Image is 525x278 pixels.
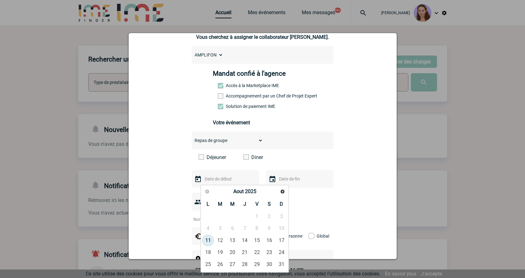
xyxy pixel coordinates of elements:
a: 31 [276,259,287,270]
a: 14 [239,235,251,246]
label: Global [308,227,312,245]
a: 23 [263,247,275,258]
a: 21 [239,247,251,258]
label: Diner [243,154,280,160]
h3: Votre événement [213,120,312,126]
span: 2025 [245,188,256,194]
label: Conformité aux process achat client, Prise en charge de la facturation, Mutualisation de plusieur... [218,104,246,109]
input: Date de fin [277,175,321,183]
a: 16 [263,235,275,246]
h4: Mandat confié à l'agence [213,70,286,77]
a: 25 [202,259,214,270]
a: 18 [202,247,214,258]
a: 15 [251,235,263,246]
a: 27 [227,259,238,270]
label: Déjeuner [199,154,235,160]
a: 29 [251,259,263,270]
span: Samedi [268,201,271,207]
label: Prestation payante [218,93,246,98]
input: Nombre de participants [192,215,251,223]
span: Lundi [207,201,209,207]
a: 20 [227,247,238,258]
span: Mercredi [230,201,235,207]
span: Jeudi [243,201,246,207]
span: Dimanche [280,201,283,207]
a: 19 [214,247,226,258]
a: Suivant [278,187,287,196]
label: Accès à la Marketplace IME [218,83,246,88]
span: Vendredi [255,201,259,207]
a: 24 [276,247,287,258]
p: Vous cherchez à assigner le collaborateur [PERSON_NAME]. [192,34,334,40]
a: 11 [202,235,214,246]
a: 30 [263,259,275,270]
a: 12 [214,235,226,246]
input: Date de début [203,175,247,183]
a: 22 [251,247,263,258]
span: Mardi [218,201,222,207]
a: 26 [214,259,226,270]
span: Suivant [280,189,285,194]
span: Aout [233,188,244,194]
a: 17 [276,235,287,246]
a: 28 [239,259,251,270]
a: 13 [227,235,238,246]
